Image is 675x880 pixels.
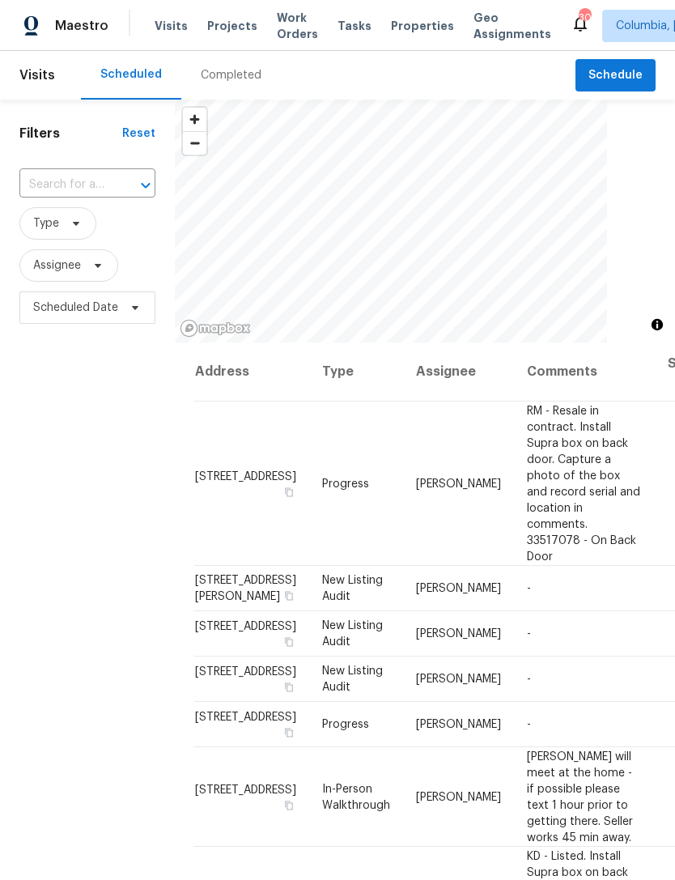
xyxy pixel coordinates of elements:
th: Address [194,342,309,402]
span: [STREET_ADDRESS] [195,470,296,482]
span: [STREET_ADDRESS] [195,621,296,632]
button: Copy Address [282,797,296,812]
span: [STREET_ADDRESS][PERSON_NAME] [195,575,296,602]
div: Scheduled [100,66,162,83]
h1: Filters [19,125,122,142]
span: [STREET_ADDRESS] [195,712,296,723]
button: Toggle attribution [647,315,667,334]
span: [STREET_ADDRESS] [195,666,296,678]
span: Visits [19,57,55,93]
span: Projects [207,18,257,34]
span: Zoom out [183,132,206,155]
button: Copy Address [282,589,296,603]
span: Visits [155,18,188,34]
span: [PERSON_NAME] [416,583,501,594]
th: Assignee [403,342,514,402]
span: Assignee [33,257,81,274]
span: Type [33,215,59,232]
div: Completed [201,67,261,83]
span: New Listing Audit [322,620,383,648]
span: [PERSON_NAME] [416,791,501,802]
span: Progress [322,478,369,489]
span: - [527,583,531,594]
button: Copy Address [282,680,296,695]
button: Schedule [575,59,656,92]
th: Type [309,342,403,402]
span: [PERSON_NAME] [416,719,501,730]
span: [PERSON_NAME] [416,674,501,685]
span: Scheduled Date [33,300,118,316]
a: Mapbox homepage [180,319,251,338]
span: - [527,674,531,685]
span: New Listing Audit [322,575,383,602]
button: Copy Address [282,484,296,499]
span: Schedule [588,66,643,86]
span: - [527,628,531,640]
span: Work Orders [277,10,318,42]
button: Copy Address [282,635,296,649]
span: New Listing Audit [322,665,383,693]
span: Properties [391,18,454,34]
span: [STREET_ADDRESS] [195,784,296,795]
span: Maestro [55,18,108,34]
div: Reset [122,125,155,142]
span: [PERSON_NAME] [416,628,501,640]
button: Copy Address [282,725,296,740]
span: [PERSON_NAME] [416,478,501,489]
span: Progress [322,719,369,730]
button: Zoom out [183,131,206,155]
span: Toggle attribution [652,316,662,334]
th: Comments [514,342,655,402]
canvas: Map [175,100,607,342]
span: Tasks [337,20,371,32]
input: Search for an address... [19,172,110,198]
button: Zoom in [183,108,206,131]
span: RM - Resale in contract. Install Supra box on back door. Capture a photo of the box and record se... [527,405,640,562]
span: Geo Assignments [473,10,551,42]
span: - [527,719,531,730]
span: [PERSON_NAME] will meet at the home - if possible please text 1 hour prior to getting there. Sell... [527,750,633,843]
span: In-Person Walkthrough [322,783,390,810]
button: Open [134,174,157,197]
div: 30 [579,10,590,26]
